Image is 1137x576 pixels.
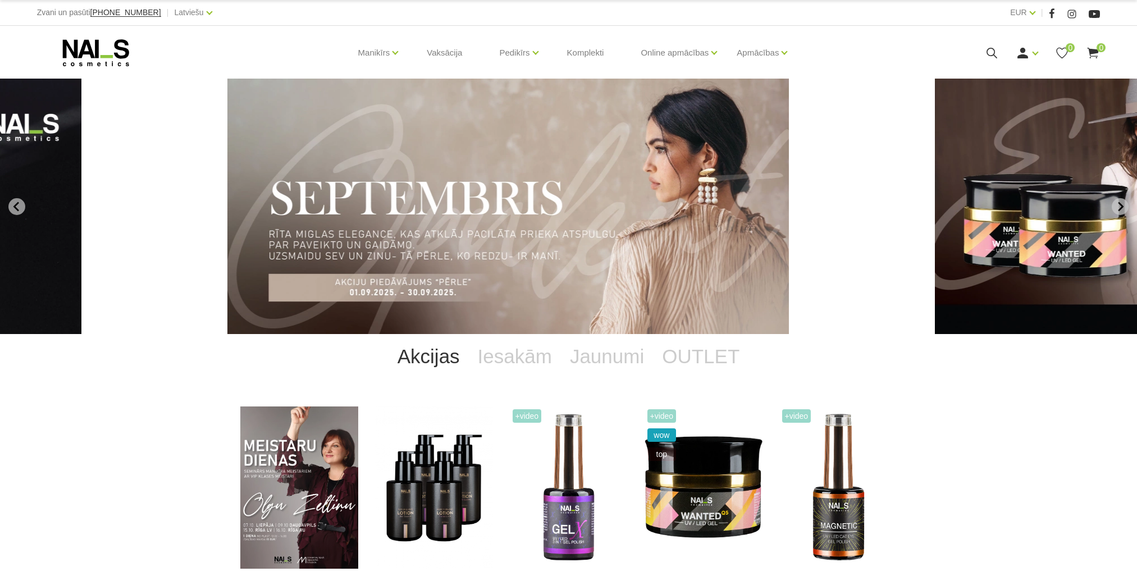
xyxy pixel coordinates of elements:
img: Trīs vienā - bāze, tonis, tops (trausliem nagiem vēlams papildus lietot bāzi). Ilgnoturīga un int... [510,406,628,569]
img: Ilgnoturīga gellaka, kas sastāv no metāla mikrodaļiņām, kuras īpaša magnēta ietekmē var pārvērst ... [779,406,897,569]
span: +Video [647,409,677,423]
a: Pedikīrs [499,30,529,75]
img: ✨ Meistaru dienas ar Olgu Zeltiņu 2025 ✨RUDENS / Seminārs manikīra meistariemLiepāja – 7. okt., v... [240,406,358,569]
span: +Video [513,409,542,423]
a: OUTLET [653,334,748,379]
span: | [1041,6,1043,20]
a: EUR [1010,6,1027,19]
button: Go to last slide [8,198,25,215]
a: Manikīrs [358,30,390,75]
span: wow [647,428,677,442]
a: 0 [1055,46,1069,60]
a: Iesakām [469,334,561,379]
span: 0 [1066,43,1075,52]
span: top [647,447,677,461]
div: Zvani un pasūti [37,6,161,20]
a: Jaunumi [561,334,653,379]
a: Komplekti [558,26,613,80]
a: Vaksācija [418,26,471,80]
a: Online apmācības [641,30,709,75]
a: Apmācības [737,30,779,75]
span: 0 [1097,43,1106,52]
li: 1 of 11 [227,79,910,334]
img: Gels WANTED NAILS cosmetics tehniķu komanda ir radījusi gelu, kas ilgi jau ir katra meistara mekl... [645,406,762,569]
span: +Video [782,409,811,423]
button: Next slide [1112,198,1129,215]
a: 0 [1086,46,1100,60]
a: [PHONE_NUMBER] [90,8,161,17]
img: BAROJOŠS roku un ķermeņa LOSJONS BALI COCONUT barojošs roku un ķermeņa losjons paredzēts jebkura ... [375,406,493,569]
a: Latviešu [175,6,204,19]
a: Akcijas [389,334,469,379]
span: | [167,6,169,20]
